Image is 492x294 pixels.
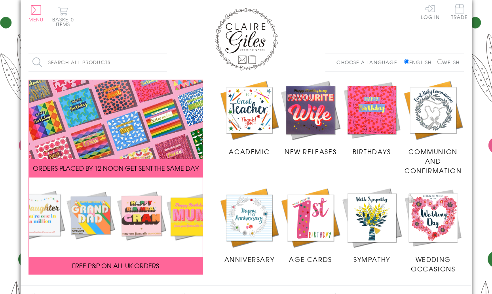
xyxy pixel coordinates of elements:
input: English [404,59,409,64]
img: Claire Giles Greetings Cards [215,8,278,71]
input: Search [159,53,167,71]
a: Wedding Occasions [403,187,464,273]
a: Age Cards [280,187,341,264]
span: FREE P&P ON ALL UK ORDERS [72,261,159,270]
a: Birthdays [341,80,403,157]
span: 0 items [56,16,74,28]
a: Communion and Confirmation [403,80,464,176]
a: Log In [421,4,440,19]
span: ORDERS PLACED BY 12 NOON GET SENT THE SAME DAY [33,163,199,173]
input: Search all products [28,53,167,71]
a: Anniversary [219,187,280,264]
label: English [404,59,435,66]
a: Trade [451,4,468,21]
span: Wedding Occasions [411,254,455,273]
label: Welsh [437,59,460,66]
span: Sympathy [353,254,390,264]
span: Birthdays [353,147,391,156]
input: Welsh [437,59,443,64]
span: Anniversary [224,254,275,264]
a: New Releases [280,80,341,157]
span: Communion and Confirmation [405,147,462,175]
button: Menu [28,5,44,22]
span: Menu [28,16,44,23]
span: Academic [229,147,270,156]
a: Academic [219,80,280,157]
span: Trade [451,4,468,19]
span: Age Cards [289,254,332,264]
button: Basket0 items [52,6,74,27]
p: Choose a language: [336,59,403,66]
a: Sympathy [341,187,403,264]
span: New Releases [285,147,336,156]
